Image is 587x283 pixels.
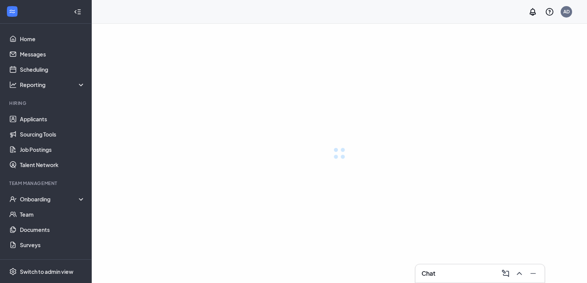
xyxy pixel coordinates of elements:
h3: Chat [422,269,435,278]
a: Documents [20,222,85,237]
a: Scheduling [20,62,85,77]
svg: Analysis [9,81,17,88]
svg: Notifications [528,7,537,16]
svg: ChevronUp [515,269,524,278]
a: Applicants [20,111,85,127]
button: ChevronUp [512,267,525,280]
a: Talent Network [20,157,85,172]
a: Job Postings [20,142,85,157]
a: Team [20,207,85,222]
svg: Minimize [529,269,538,278]
button: ComposeMessage [499,267,511,280]
a: Sourcing Tools [20,127,85,142]
svg: Settings [9,268,17,275]
div: Reporting [20,81,86,88]
div: AD [563,8,570,15]
div: Hiring [9,100,84,106]
a: Home [20,31,85,47]
svg: WorkstreamLogo [8,8,16,15]
div: Team Management [9,180,84,187]
svg: ComposeMessage [501,269,510,278]
a: Surveys [20,237,85,252]
div: Onboarding [20,195,86,203]
div: Switch to admin view [20,268,73,275]
svg: UserCheck [9,195,17,203]
svg: QuestionInfo [545,7,554,16]
a: Messages [20,47,85,62]
svg: Collapse [74,8,81,16]
button: Minimize [526,267,538,280]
